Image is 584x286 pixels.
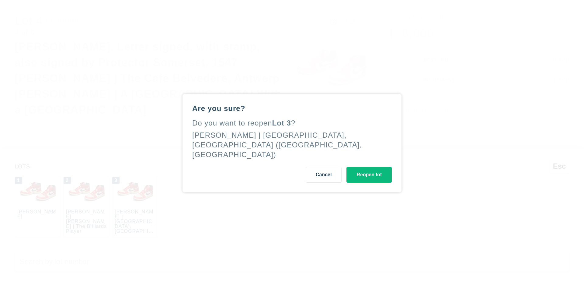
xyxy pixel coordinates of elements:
[346,167,392,183] button: Reopen lot
[192,118,392,128] div: Do you want to reopen ?
[272,119,291,127] span: Lot 3
[306,167,342,183] button: Cancel
[192,131,362,159] div: [PERSON_NAME] | [GEOGRAPHIC_DATA], [GEOGRAPHIC_DATA] ([GEOGRAPHIC_DATA], [GEOGRAPHIC_DATA])
[192,104,392,113] div: Are you sure?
